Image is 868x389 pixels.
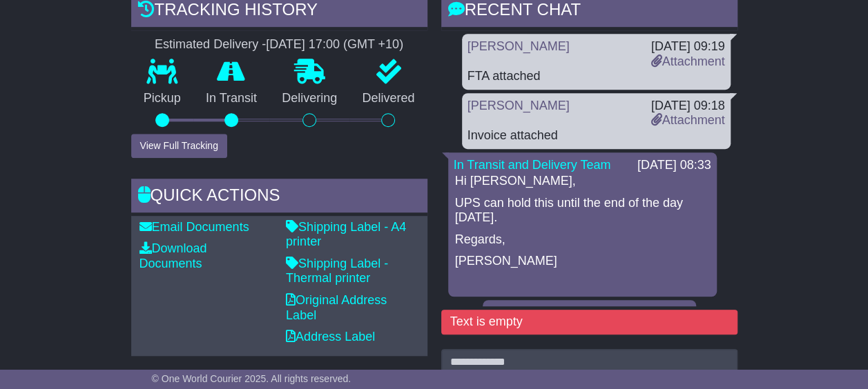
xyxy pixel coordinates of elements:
[650,54,724,68] a: Attachment
[349,91,427,106] p: Delivered
[286,330,375,343] a: Address Label
[131,134,227,158] button: View Full Tracking
[650,39,724,54] div: [DATE] 09:19
[131,91,193,106] p: Pickup
[650,113,724,127] a: Attachment
[286,293,387,322] a: Original Address Label
[286,257,388,286] a: Shipping Label - Thermal printer
[139,220,249,234] a: Email Documents
[467,99,570,112] a: [PERSON_NAME]
[467,39,570,53] a: [PERSON_NAME]
[455,174,710,189] p: Hi [PERSON_NAME],
[269,91,349,106] p: Delivering
[266,37,403,52] div: [DATE] 17:00 (GMT +10)
[131,37,427,52] div: Estimated Delivery -
[454,158,611,172] a: In Transit and Delivery Team
[455,196,710,226] p: UPS can hold this until the end of the day [DATE].
[650,99,724,114] div: [DATE] 09:18
[637,158,711,173] div: [DATE] 08:33
[455,232,710,248] p: Regards,
[131,179,427,216] div: Quick Actions
[455,254,710,269] p: [PERSON_NAME]
[467,128,725,143] div: Invoice attached
[467,69,725,84] div: FTA attached
[152,373,351,384] span: © One World Courier 2025. All rights reserved.
[441,310,737,335] div: Text is empty
[286,220,406,249] a: Shipping Label - A4 printer
[139,241,207,270] a: Download Documents
[193,91,269,106] p: In Transit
